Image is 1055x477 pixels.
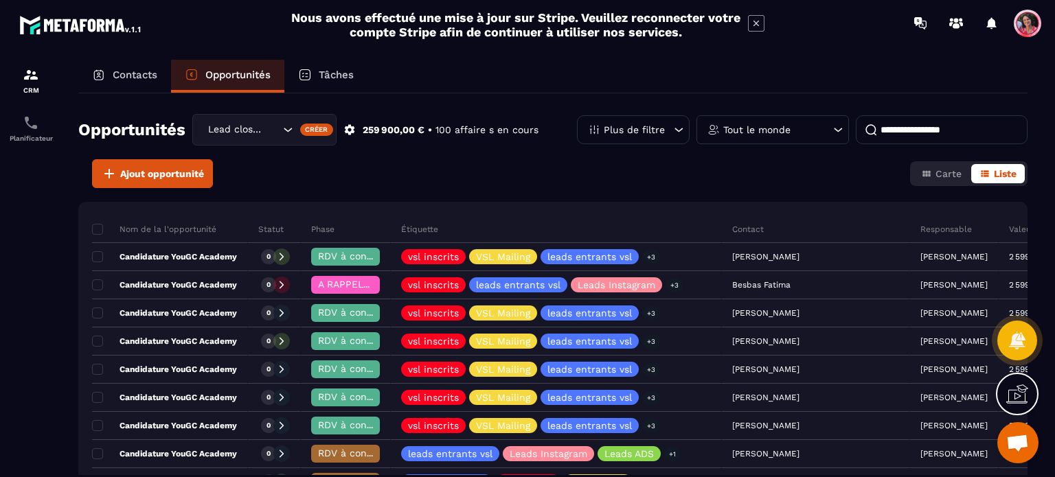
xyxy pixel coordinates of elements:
button: Ajout opportunité [92,159,213,188]
p: vsl inscrits [408,308,459,318]
p: [PERSON_NAME] [920,393,988,402]
p: +3 [642,362,660,377]
span: Ajout opportunité [120,167,204,181]
p: leads entrants vsl [547,252,632,261]
span: RDV à confimer ❓ [318,335,407,346]
p: Statut [258,224,284,235]
p: Valeur [1009,224,1034,235]
p: [PERSON_NAME] [920,336,988,346]
p: [PERSON_NAME] [920,308,988,318]
p: 259 900,00 € [363,124,424,137]
p: leads entrants vsl [476,280,560,290]
p: VSL Mailing [476,308,530,318]
button: Carte [913,164,970,183]
p: Planificateur [3,135,58,142]
span: Liste [994,168,1017,179]
span: RDV à confimer ❓ [318,363,407,374]
p: [PERSON_NAME] [920,449,988,458]
p: vsl inscrits [408,336,459,346]
a: Tâches [284,60,367,93]
p: Plus de filtre [604,125,665,135]
p: Candidature YouGC Academy [92,307,237,318]
p: Candidature YouGC Academy [92,336,237,347]
p: 0 [266,280,271,290]
p: +3 [642,306,660,321]
p: 0 [266,308,271,318]
p: Candidature YouGC Academy [92,448,237,459]
p: leads entrants vsl [547,336,632,346]
h2: Opportunités [78,116,185,143]
h2: Nous avons effectué une mise à jour sur Stripe. Veuillez reconnecter votre compte Stripe afin de ... [291,10,741,39]
p: VSL Mailing [476,421,530,430]
p: 2 599,00 € [1009,280,1050,290]
p: Leads ADS [604,449,654,458]
p: +3 [642,391,660,405]
p: [PERSON_NAME] [920,421,988,430]
p: leads entrants vsl [547,421,632,430]
span: Lead closing [205,122,266,137]
p: leads entrants vsl [408,449,492,458]
span: RDV à conf. A RAPPELER [318,447,433,458]
p: Nom de la l'opportunité [92,224,216,235]
p: Contacts [113,69,157,81]
p: 0 [266,393,271,402]
span: A RAPPELER/GHOST/NO SHOW✖️ [318,279,473,290]
span: RDV à confimer ❓ [318,251,407,261]
a: formationformationCRM [3,56,58,104]
p: vsl inscrits [408,364,459,374]
img: formation [23,67,39,83]
p: vsl inscrits [408,280,459,290]
p: 100 affaire s en cours [435,124,538,137]
p: 0 [266,336,271,346]
p: leads entrants vsl [547,308,632,318]
p: Leads Instagram [578,280,655,290]
p: • [428,124,432,137]
p: VSL Mailing [476,336,530,346]
p: 2 599,00 € [1009,308,1050,318]
p: +3 [642,334,660,349]
p: +3 [666,278,683,292]
img: scheduler [23,115,39,131]
p: leads entrants vsl [547,364,632,374]
a: schedulerschedulerPlanificateur [3,104,58,152]
img: logo [19,12,143,37]
p: [PERSON_NAME] [920,280,988,290]
p: Tout le monde [723,125,791,135]
p: vsl inscrits [408,252,459,261]
p: 0 [266,364,271,374]
p: Leads Instagram [510,449,587,458]
input: Search for option [266,122,280,137]
p: 2 599,00 € [1009,421,1050,430]
p: CRM [3,86,58,94]
p: Étiquette [401,224,438,235]
span: RDV à confimer ❓ [318,307,407,318]
p: 2 599,00 € [1009,252,1050,261]
a: Opportunités [171,60,284,93]
p: Responsable [920,224,972,235]
p: 0 [266,449,271,458]
p: 0 [266,421,271,430]
span: RDV à confimer ❓ [318,419,407,430]
div: Ouvrir le chat [997,422,1039,463]
p: +3 [642,250,660,264]
a: Contacts [78,60,171,93]
p: +1 [664,447,681,461]
p: Phase [311,224,334,235]
p: Candidature YouGC Academy [92,279,237,290]
div: Search for option [192,114,337,146]
span: RDV à confimer ❓ [318,391,407,402]
p: VSL Mailing [476,252,530,261]
p: Candidature YouGC Academy [92,364,237,375]
div: Créer [300,124,334,136]
p: VSL Mailing [476,364,530,374]
p: 0 [266,252,271,261]
p: Candidature YouGC Academy [92,392,237,403]
p: [PERSON_NAME] [920,364,988,374]
p: [PERSON_NAME] [920,252,988,261]
p: Candidature YouGC Academy [92,251,237,262]
button: Liste [971,164,1025,183]
p: vsl inscrits [408,393,459,402]
p: Candidature YouGC Academy [92,420,237,431]
p: Opportunités [205,69,271,81]
span: Carte [935,168,962,179]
